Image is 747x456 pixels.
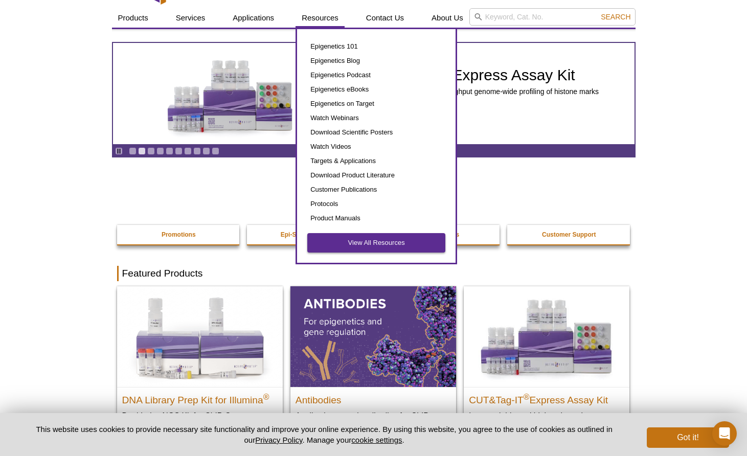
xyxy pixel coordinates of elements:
[117,286,283,451] a: DNA Library Prep Kit for Illumina DNA Library Prep Kit for Illumina® Dual Index NGS Kit for ChIP-...
[524,392,530,401] sup: ®
[358,87,599,96] p: Less variable and higher-throughput genome-wide profiling of histone marks
[425,8,469,28] a: About Us
[307,183,445,197] a: Customer Publications
[263,392,269,401] sup: ®
[184,147,192,155] a: Go to slide 7
[507,225,631,244] a: Customer Support
[307,140,445,154] a: Watch Videos
[290,286,456,386] img: All Antibodies
[117,286,283,386] img: DNA Library Prep Kit for Illumina
[281,231,337,238] strong: Epi-Services Quote
[162,231,196,238] strong: Promotions
[307,154,445,168] a: Targets & Applications
[122,390,278,405] h2: DNA Library Prep Kit for Illumina
[227,8,280,28] a: Applications
[712,421,737,446] div: Open Intercom Messenger
[307,233,445,253] a: View All Resources
[113,43,635,144] a: CUT&Tag-IT Express Assay Kit CUT&Tag-IT®Express Assay Kit Less variable and higher-throughput gen...
[464,286,629,386] img: CUT&Tag-IT® Express Assay Kit
[542,231,596,238] strong: Customer Support
[307,82,445,97] a: Epigenetics eBooks
[117,266,630,281] h2: Featured Products
[647,427,729,448] button: Got it!
[129,147,137,155] a: Go to slide 1
[122,411,278,442] p: Dual Index NGS Kit for ChIP-Seq, CUT&RUN, and ds methylated DNA assays.
[307,54,445,68] a: Epigenetics Blog
[170,8,212,28] a: Services
[464,286,629,441] a: CUT&Tag-IT® Express Assay Kit CUT&Tag-IT®Express Assay Kit Less variable and higher-throughput ge...
[469,390,624,405] h2: CUT&Tag-IT Express Assay Kit
[307,97,445,111] a: Epigenetics on Target
[307,211,445,225] a: Product Manuals
[307,197,445,211] a: Protocols
[469,8,636,26] input: Keyword, Cat. No.
[307,111,445,125] a: Watch Webinars
[469,411,624,431] p: Less variable and higher-throughput genome-wide profiling of histone marks​.
[247,225,371,244] a: Epi-Services Quote
[147,147,155,155] a: Go to slide 3
[156,147,164,155] a: Go to slide 4
[212,147,219,155] a: Go to slide 10
[202,147,210,155] a: Go to slide 9
[351,436,402,444] button: cookie settings
[138,147,146,155] a: Go to slide 2
[307,125,445,140] a: Download Scientific Posters
[307,39,445,54] a: Epigenetics 101
[358,67,599,83] h2: CUT&Tag-IT Express Assay Kit
[112,8,154,28] a: Products
[113,43,635,144] article: CUT&Tag-IT Express Assay Kit
[601,13,630,21] span: Search
[115,147,123,155] a: Toggle autoplay
[307,168,445,183] a: Download Product Literature
[296,8,345,28] a: Resources
[117,225,241,244] a: Promotions
[166,147,173,155] a: Go to slide 5
[18,424,630,445] p: This website uses cookies to provide necessary site functionality and improve your online experie...
[307,68,445,82] a: Epigenetics Podcast
[146,37,314,150] img: CUT&Tag-IT Express Assay Kit
[193,147,201,155] a: Go to slide 8
[255,436,302,444] a: Privacy Policy
[296,390,451,405] h2: Antibodies
[290,286,456,441] a: All Antibodies Antibodies Application-tested antibodies for ChIP, CUT&Tag, and CUT&RUN.
[175,147,183,155] a: Go to slide 6
[360,8,410,28] a: Contact Us
[296,411,451,431] p: Application-tested antibodies for ChIP, CUT&Tag, and CUT&RUN.
[598,12,633,21] button: Search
